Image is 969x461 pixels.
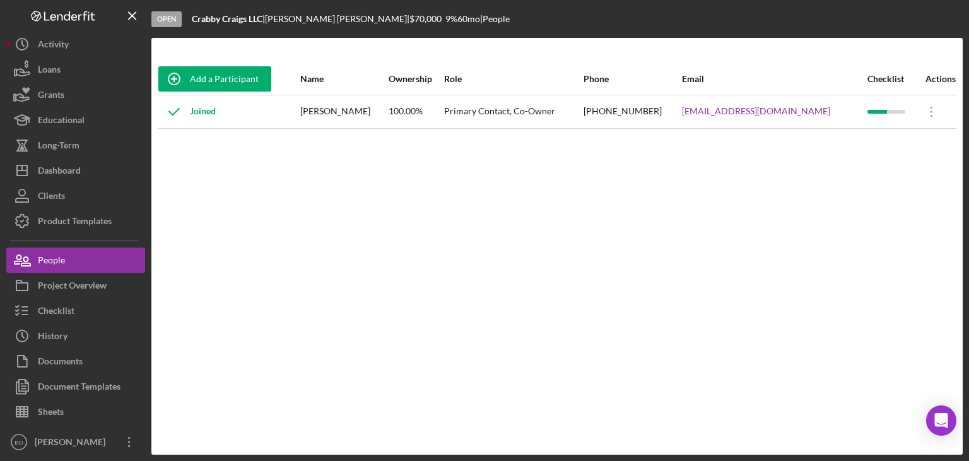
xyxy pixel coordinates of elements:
[300,96,387,128] div: [PERSON_NAME]
[6,57,145,82] button: Loans
[192,14,265,24] div: |
[32,429,114,458] div: [PERSON_NAME]
[38,158,81,186] div: Dashboard
[6,208,145,234] button: Product Templates
[15,439,23,446] text: BD
[38,298,74,326] div: Checklist
[38,208,112,237] div: Product Templates
[38,248,65,276] div: People
[389,74,443,84] div: Ownership
[6,107,145,133] button: Educational
[926,405,956,436] div: Open Intercom Messenger
[38,183,65,212] div: Clients
[457,14,480,24] div: 60 mo
[480,14,510,24] div: | People
[409,13,442,24] span: $70,000
[6,32,145,57] button: Activity
[867,74,915,84] div: Checklist
[584,74,681,84] div: Phone
[6,349,145,374] button: Documents
[6,298,145,323] button: Checklist
[38,82,64,111] div: Grants
[389,96,443,128] div: 100.00%
[444,96,582,128] div: Primary Contact, Co-Owner
[38,57,61,85] div: Loans
[6,158,145,183] button: Dashboard
[682,106,830,116] a: [EMAIL_ADDRESS][DOMAIN_NAME]
[38,32,69,60] div: Activity
[6,374,145,399] button: Document Templates
[265,14,409,24] div: [PERSON_NAME] [PERSON_NAME] |
[6,183,145,208] button: Clients
[6,248,145,273] button: People
[192,13,262,24] b: Crabby Craigs LLC
[6,399,145,424] button: Sheets
[38,349,83,377] div: Documents
[300,74,387,84] div: Name
[6,133,145,158] button: Long-Term
[6,273,145,298] button: Project Overview
[916,74,956,84] div: Actions
[584,96,681,128] div: [PHONE_NUMBER]
[158,66,271,92] button: Add a Participant
[38,107,85,136] div: Educational
[151,11,182,27] div: Open
[38,133,79,161] div: Long-Term
[444,74,582,84] div: Role
[6,429,145,455] button: BD[PERSON_NAME]
[6,323,145,349] button: History
[158,96,216,128] div: Joined
[38,399,64,428] div: Sheets
[6,82,145,107] button: Grants
[38,374,120,402] div: Document Templates
[682,74,866,84] div: Email
[38,273,107,301] div: Project Overview
[38,323,68,352] div: History
[190,66,259,92] div: Add a Participant
[445,14,457,24] div: 9 %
